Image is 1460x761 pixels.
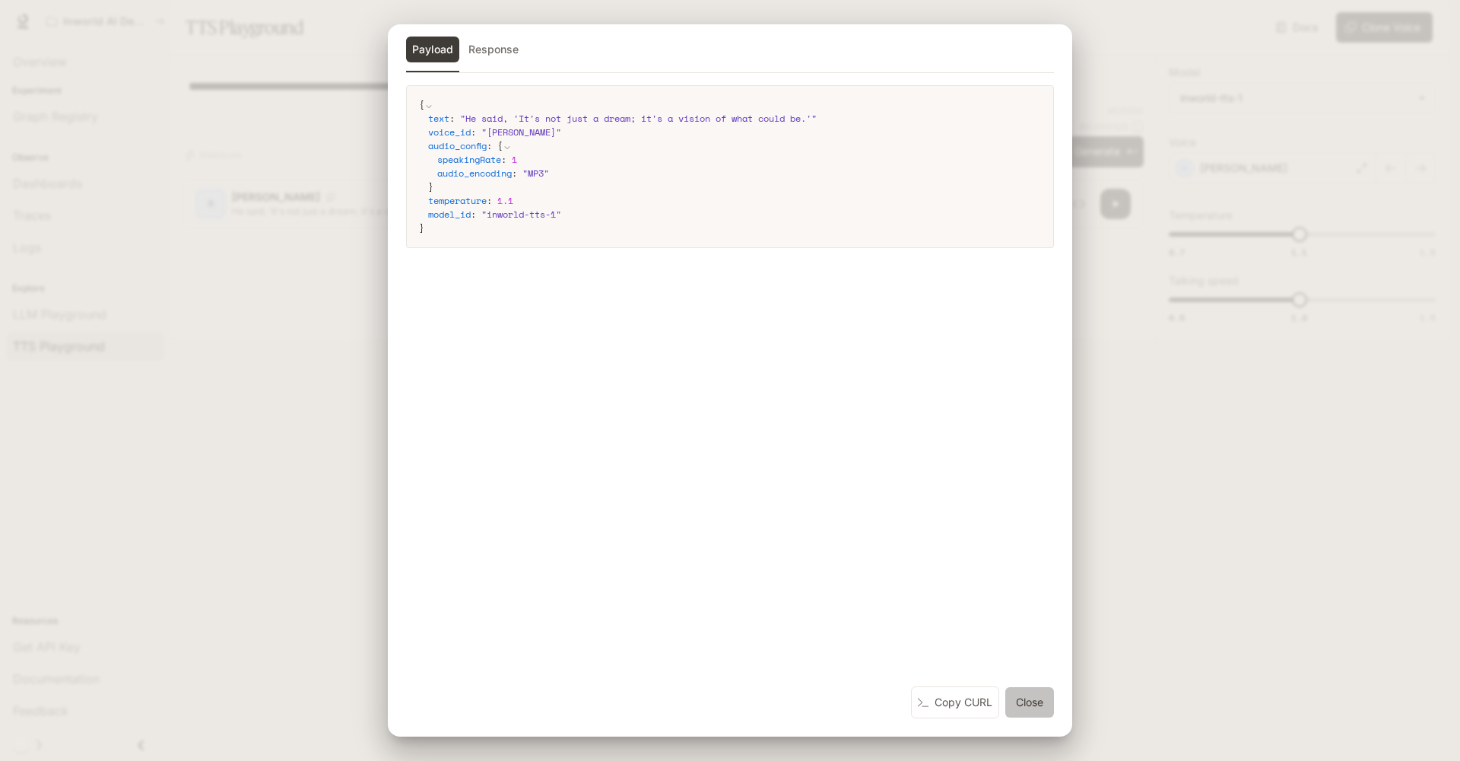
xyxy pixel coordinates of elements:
span: " MP3 " [522,167,549,180]
button: Payload [406,37,459,62]
button: Close [1005,687,1054,718]
span: 1.1 [497,194,513,207]
span: audio_config [428,139,487,152]
div: : [428,126,1041,139]
span: model_id [428,208,471,221]
div: : [428,112,1041,126]
span: text [428,112,449,125]
span: temperature [428,194,487,207]
div: : [428,139,1041,194]
span: 1 [512,153,517,166]
div: : [428,194,1041,208]
span: { [497,139,503,152]
span: " inworld-tts-1 " [481,208,561,221]
span: " [PERSON_NAME] " [481,126,561,139]
button: Response [462,37,525,62]
span: { [419,98,424,111]
span: speakingRate [437,153,501,166]
span: } [428,180,433,193]
span: voice_id [428,126,471,139]
span: " He said, 'It's not just a dream; it's a vision of what could be.' " [460,112,817,125]
div: : [437,153,1041,167]
span: } [419,221,424,234]
div: : [437,167,1041,180]
button: Copy CURL [911,686,999,719]
div: : [428,208,1041,221]
span: audio_encoding [437,167,512,180]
